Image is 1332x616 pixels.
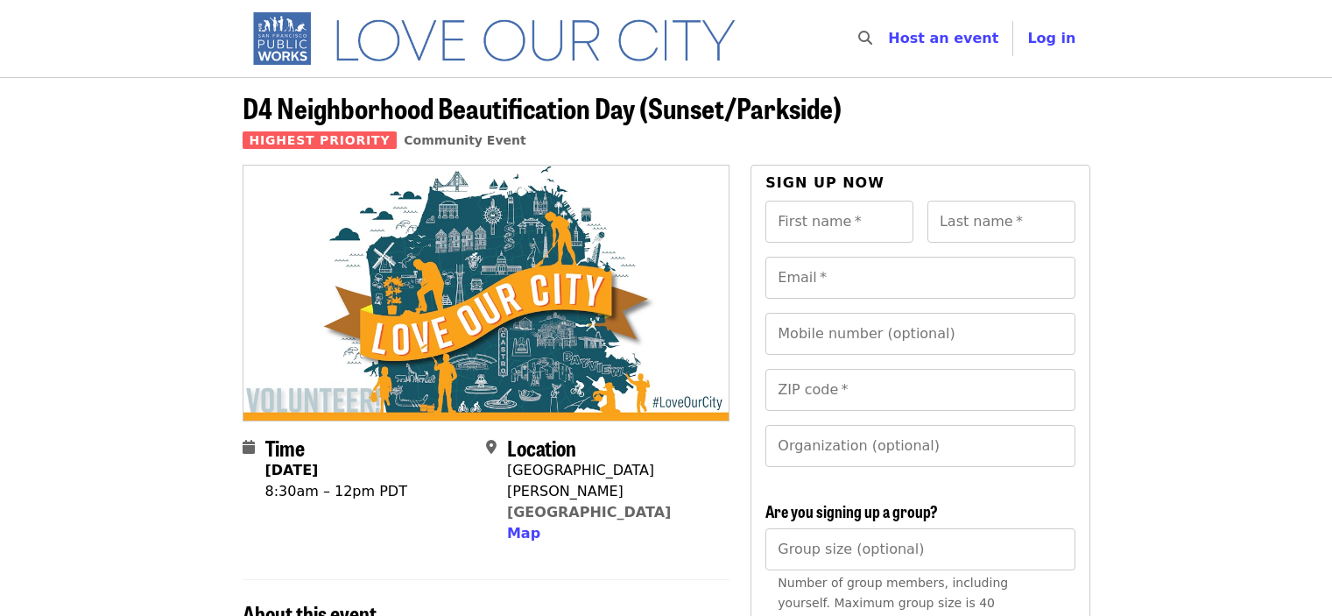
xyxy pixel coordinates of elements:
img: SF Public Works - Home [243,11,762,67]
span: Log in [1027,30,1075,46]
input: First name [765,201,913,243]
span: Highest Priority [243,131,398,149]
input: Email [765,257,1075,299]
button: Map [507,523,540,544]
button: Log in [1013,21,1089,56]
strong: [DATE] [265,462,319,478]
a: [GEOGRAPHIC_DATA] [507,504,671,520]
input: [object Object] [765,528,1075,570]
span: Are you signing up a group? [765,499,938,522]
i: calendar icon [243,439,255,456]
input: Mobile number (optional) [765,313,1075,355]
span: Map [507,525,540,542]
input: Organization (optional) [765,425,1075,467]
input: Search [883,18,897,60]
input: Last name [927,201,1075,243]
div: [GEOGRAPHIC_DATA][PERSON_NAME] [507,460,715,502]
input: ZIP code [765,369,1075,411]
span: Sign up now [765,174,884,191]
div: 8:30am – 12pm PDT [265,481,407,502]
i: search icon [858,30,872,46]
span: Number of group members, including yourself. Maximum group size is 40 [778,576,1008,610]
i: map-marker-alt icon [486,439,497,456]
a: Host an event [888,30,998,46]
span: Time [265,432,305,463]
span: D4 Neighborhood Beautification Day (Sunset/Parkside) [243,87,842,128]
a: Community Event [404,133,525,147]
img: D4 Neighborhood Beautification Day (Sunset/Parkside) organized by SF Public Works [243,166,729,420]
span: Location [507,432,576,463]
